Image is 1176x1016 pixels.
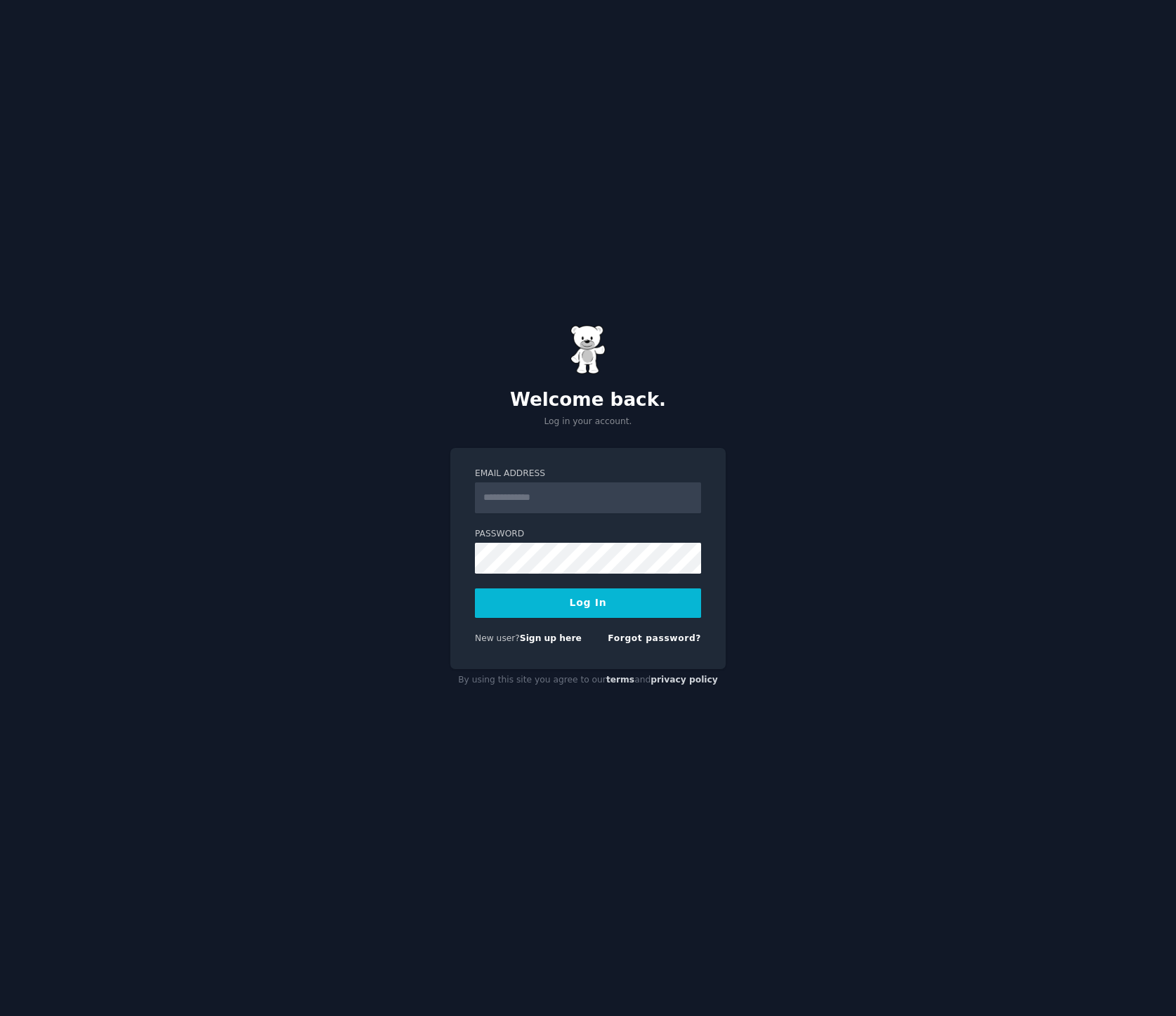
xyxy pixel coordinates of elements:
div: By using this site you agree to our and [450,669,726,692]
label: Email Address [475,468,701,480]
a: terms [606,675,634,685]
a: Forgot password? [608,633,701,643]
button: Log In [475,588,701,618]
img: Gummy Bear [570,325,606,374]
a: privacy policy [651,675,718,685]
h2: Welcome back. [450,389,726,411]
label: Password [475,528,701,541]
a: Sign up here [520,633,582,643]
p: Log in your account. [450,416,726,428]
span: New user? [475,633,520,643]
